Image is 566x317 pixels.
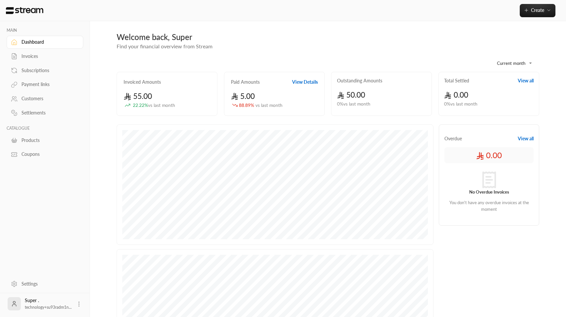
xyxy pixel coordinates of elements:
[117,32,539,42] div: Welcome back, Super
[292,79,318,85] button: View Details
[7,134,83,147] a: Products
[21,151,75,158] div: Coupons
[7,78,83,91] a: Payment links
[124,79,161,85] h2: Invoiced Amounts
[518,77,534,84] button: View all
[21,281,75,287] div: Settings
[476,150,502,160] span: 0.00
[21,110,75,116] div: Settlements
[7,107,83,119] a: Settlements
[7,277,83,290] a: Settings
[25,297,72,310] div: Super .
[255,102,283,108] span: vs last month
[531,7,544,13] span: Create
[239,102,283,109] span: 88.89 %
[337,101,370,108] span: 0 % vs last month
[5,7,44,14] img: Logo
[7,92,83,105] a: Customers
[448,200,530,212] p: You don't have any overdue invoices at the moment
[231,92,255,101] span: 5.00
[21,53,75,60] div: Invoices
[231,79,260,85] h2: Paid Amounts
[518,135,534,142] button: View all
[7,28,83,33] p: MAIN
[444,101,477,108] span: 0 % vs last month
[444,90,468,99] span: 0.00
[148,102,175,108] span: vs last month
[520,4,555,17] button: Create
[7,64,83,77] a: Subscriptions
[444,135,462,142] span: Overdue
[21,95,75,102] div: Customers
[444,77,469,84] h2: Total Settled
[7,148,83,161] a: Coupons
[117,43,212,49] span: Find your financial overview from Stream
[21,67,75,74] div: Subscriptions
[337,90,365,99] span: 50.00
[133,102,175,109] span: 22.22 %
[337,77,382,84] h2: Outstanding Amounts
[124,92,152,101] span: 55.00
[7,126,83,131] p: CATALOGUE
[486,55,536,72] div: Current month
[7,50,83,63] a: Invoices
[25,305,72,310] span: technology+su93radm1n...
[21,81,75,88] div: Payment links
[21,39,75,45] div: Dashboard
[7,36,83,49] a: Dashboard
[469,189,509,195] strong: No Overdue Invoices
[21,137,75,144] div: Products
